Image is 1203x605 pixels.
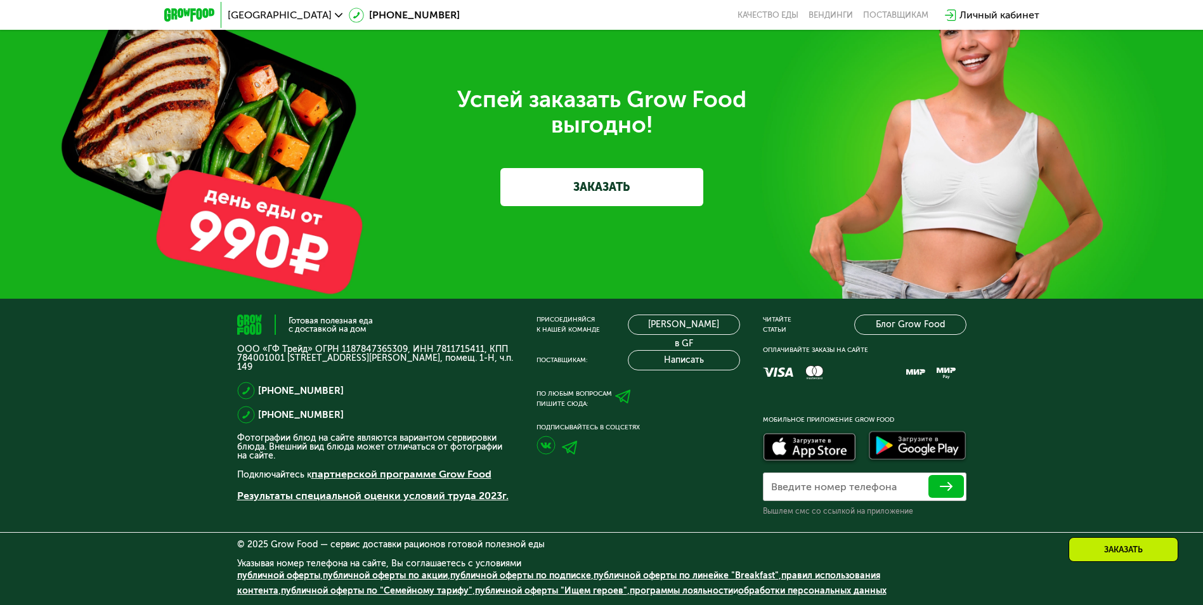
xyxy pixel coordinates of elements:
[738,10,798,20] a: Качество еды
[594,570,779,581] a: публичной оферты по линейке "Breakfast"
[959,8,1039,23] div: Личный кабинет
[763,345,966,355] div: Оплачивайте заказы на сайте
[763,506,966,516] div: Вышлем смс со ссылкой на приложение
[323,570,448,581] a: публичной оферты по акции
[237,345,514,372] p: ООО «ГФ Трейд» ОГРН 1187847365309, ИНН 7811715411, КПП 784001001 [STREET_ADDRESS][PERSON_NAME], п...
[536,389,612,409] div: По любым вопросам пишите сюда:
[536,422,740,433] div: Подписывайтесь в соцсетях
[237,570,320,581] a: публичной оферты
[237,570,887,596] span: , , , , , , , и
[258,383,344,398] a: [PHONE_NUMBER]
[258,407,344,422] a: [PHONE_NUMBER]
[536,355,587,365] div: Поставщикам:
[771,483,897,490] label: Введите номер телефона
[237,490,509,502] a: Результаты специальной оценки условий труда 2023г.
[809,10,853,20] a: Вендинги
[237,434,514,460] p: Фотографии блюд на сайте являются вариантом сервировки блюда. Внешний вид блюда может отличаться ...
[475,585,627,596] a: публичной оферты "Ищем героев"
[228,10,332,20] span: [GEOGRAPHIC_DATA]
[311,468,491,480] a: партнерской программе Grow Food
[628,315,740,335] a: [PERSON_NAME] в GF
[289,316,373,333] div: Готовая полезная еда с доставкой на дом
[630,585,733,596] a: программы лояльности
[237,467,514,482] p: Подключайтесь к
[237,559,966,605] div: Указывая номер телефона на сайте, Вы соглашаетесь с условиями
[450,570,591,581] a: публичной оферты по подписке
[1069,537,1178,562] div: Заказать
[854,315,966,335] a: Блог Grow Food
[863,10,928,20] div: поставщикам
[628,350,740,370] button: Написать
[500,168,703,206] a: ЗАКАЗАТЬ
[247,87,957,138] div: Успей заказать Grow Food выгодно!
[536,315,600,335] div: Присоединяйся к нашей команде
[763,315,791,335] div: Читайте статьи
[237,540,966,549] div: © 2025 Grow Food — сервис доставки рационов готовой полезной еды
[349,8,460,23] a: [PHONE_NUMBER]
[866,429,970,465] img: Доступно в Google Play
[763,415,966,425] div: Мобильное приложение Grow Food
[738,585,887,596] a: обработки персональных данных
[281,585,472,596] a: публичной оферты по "Семейному тарифу"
